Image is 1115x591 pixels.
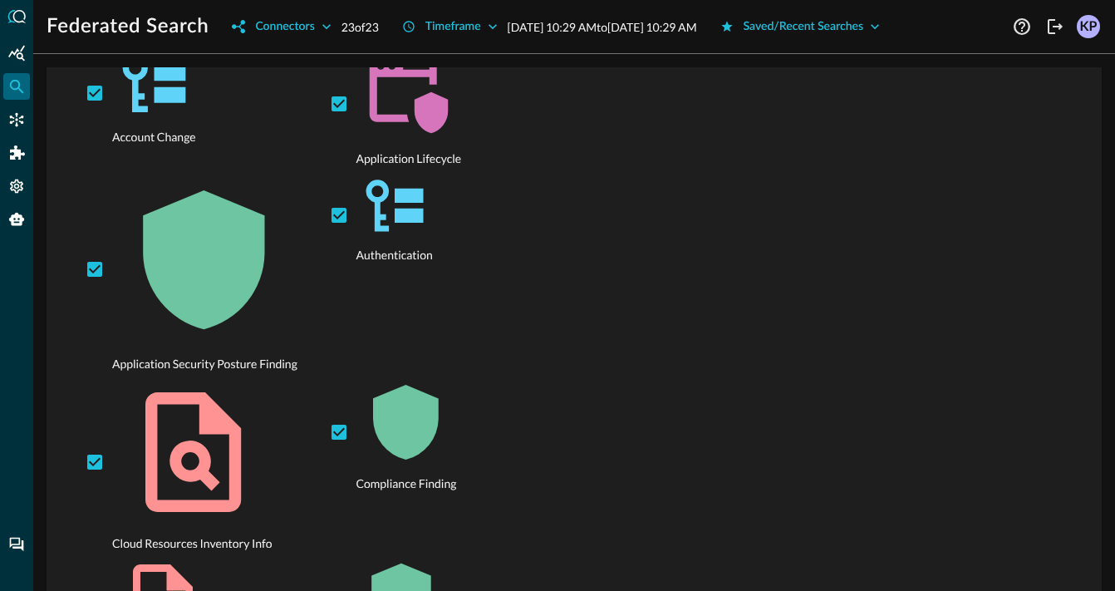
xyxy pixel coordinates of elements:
button: Saved/Recent Searches [710,13,891,40]
div: Query Agent [3,206,30,233]
div: Federated Search [3,73,30,100]
p: Application Security Posture Finding [112,167,301,372]
button: Help [1009,13,1035,40]
p: Cloud Resources Inventory Info [112,372,276,553]
h1: Federated Search [47,13,209,40]
div: Summary Insights [3,40,30,66]
div: Connectors [3,106,30,133]
p: Authentication [356,167,436,263]
p: Account Change [112,42,199,145]
button: Connectors [222,13,341,40]
p: Compliance Finding [356,372,460,493]
div: Chat [3,531,30,558]
div: Settings [3,173,30,199]
div: Addons [4,140,31,166]
button: Logout [1042,13,1068,40]
p: 23 of 23 [341,18,379,36]
div: KP [1077,15,1100,38]
p: Application Lifecycle [356,42,465,167]
p: [DATE] 10:29 AM to [DATE] 10:29 AM [508,18,697,36]
button: Timeframe [392,13,508,40]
